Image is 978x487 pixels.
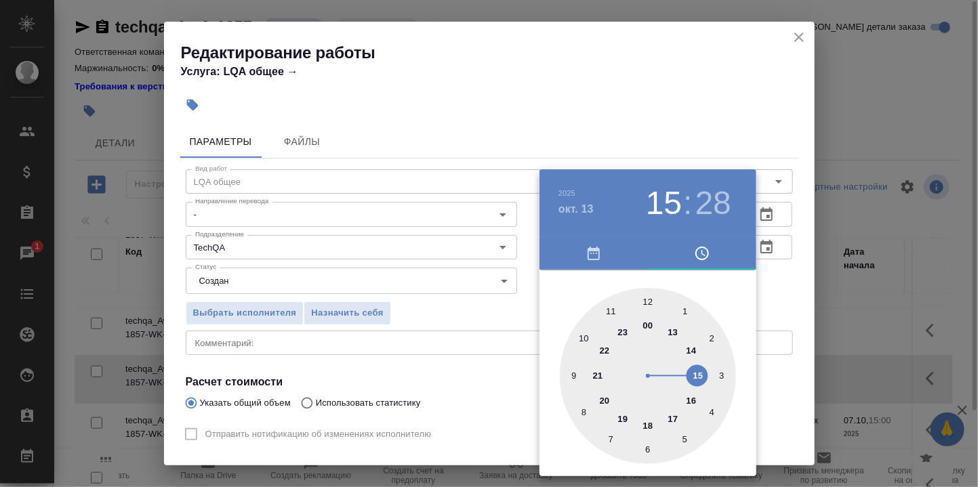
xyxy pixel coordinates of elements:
button: 15 [646,184,682,222]
button: 2025 [558,189,575,197]
h3: : [683,184,692,222]
button: окт. 13 [558,201,594,217]
button: 28 [695,184,731,222]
